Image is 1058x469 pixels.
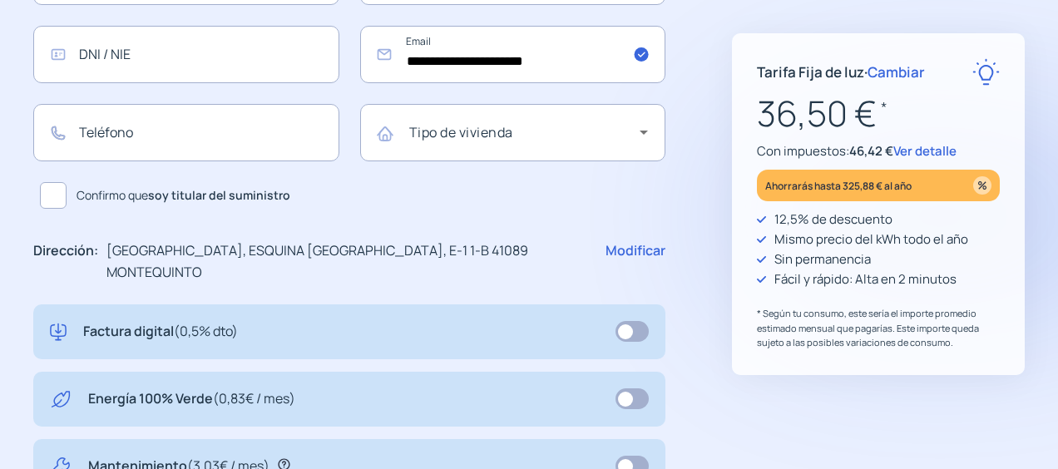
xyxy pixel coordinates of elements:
img: digital-invoice.svg [50,321,67,343]
span: Ver detalle [893,142,957,160]
p: 12,5% de descuento [774,210,892,230]
p: Modificar [606,240,665,283]
b: soy titular del suministro [148,187,290,203]
p: Dirección: [33,240,98,283]
p: Tarifa Fija de luz · [757,61,925,83]
p: Ahorrarás hasta 325,88 € al año [765,176,912,195]
p: * Según tu consumo, este sería el importe promedio estimado mensual que pagarías. Este importe qu... [757,306,1000,350]
span: (0,83€ / mes) [213,389,295,407]
img: rate-E.svg [972,58,1000,86]
span: Confirmo que [77,186,290,205]
p: Con impuestos: [757,141,1000,161]
p: Energía 100% Verde [88,388,295,410]
p: 36,50 € [757,86,1000,141]
span: 46,42 € [849,142,893,160]
p: Factura digital [83,321,238,343]
mat-label: Tipo de vivienda [409,123,513,141]
span: Cambiar [868,62,925,81]
p: Mismo precio del kWh todo el año [774,230,968,249]
p: Sin permanencia [774,249,871,269]
img: energy-green.svg [50,388,72,410]
span: (0,5% dto) [174,322,238,340]
p: Fácil y rápido: Alta en 2 minutos [774,269,957,289]
img: percentage_icon.svg [973,176,991,195]
p: [GEOGRAPHIC_DATA], ESQUINA [GEOGRAPHIC_DATA], E-1 1-B 41089 MONTEQUINTO [106,240,597,283]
